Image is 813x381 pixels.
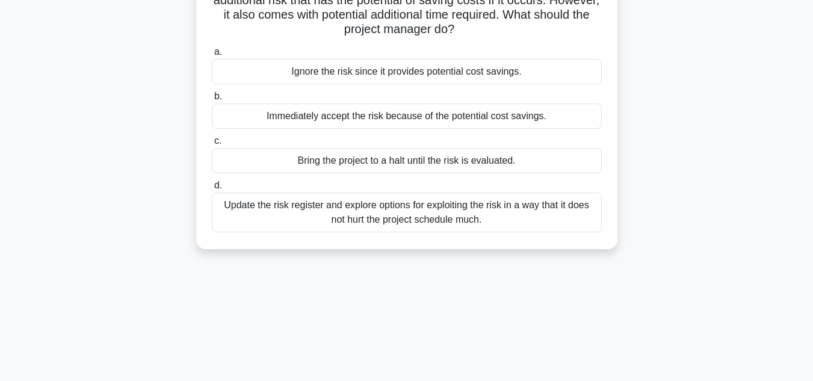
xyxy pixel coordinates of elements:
span: a. [214,46,222,57]
div: Ignore the risk since it provides potential cost savings. [212,59,602,84]
div: Update the risk register and explore options for exploiting the risk in a way that it does not hu... [212,193,602,232]
span: b. [214,91,222,101]
div: Immediately accept the risk because of the potential cost savings. [212,104,602,129]
div: Bring the project to a halt until the risk is evaluated. [212,148,602,173]
span: d. [214,180,222,190]
span: c. [214,135,221,146]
